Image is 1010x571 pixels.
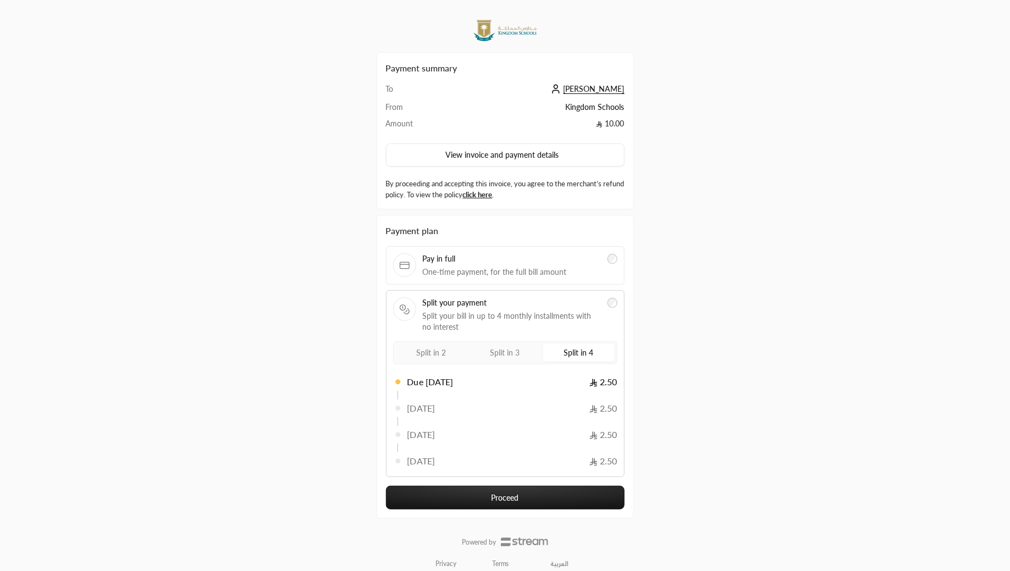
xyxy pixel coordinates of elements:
span: Split in 4 [564,348,594,357]
input: Split your paymentSplit your bill in up to 4 monthly installments with no interest [608,298,617,308]
td: To [386,84,449,102]
span: Due [DATE] [407,375,454,389]
td: Kingdom Schools [449,102,624,118]
label: By proceeding and accepting this invoice, you agree to the merchant’s refund policy. To view the ... [386,179,625,200]
span: 2.50 [589,402,617,415]
p: Powered by [462,538,496,547]
span: Split in 2 [417,348,446,357]
span: 2.50 [589,428,617,441]
img: Company Logo [472,18,538,43]
td: From [386,102,449,118]
input: Pay in fullOne-time payment, for the full bill amount [608,254,617,264]
button: Proceed [386,486,625,509]
span: Split your payment [423,297,601,308]
span: 2.50 [589,375,617,389]
span: [DATE] [407,428,435,441]
a: click here [463,190,493,199]
span: Split in 3 [490,348,520,357]
div: Payment plan [386,224,625,237]
a: [PERSON_NAME] [548,84,625,93]
td: Amount [386,118,449,135]
button: View invoice and payment details [386,143,625,167]
a: Terms [492,559,509,568]
span: Split your bill in up to 4 monthly installments with no interest [423,311,601,332]
span: Pay in full [423,253,601,264]
span: One-time payment, for the full bill amount [423,267,601,278]
span: [PERSON_NAME] [564,84,625,94]
span: [DATE] [407,454,435,468]
a: Privacy [435,559,456,568]
h2: Payment summary [386,62,625,75]
span: [DATE] [407,402,435,415]
td: 10.00 [449,118,624,135]
span: 2.50 [589,454,617,468]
